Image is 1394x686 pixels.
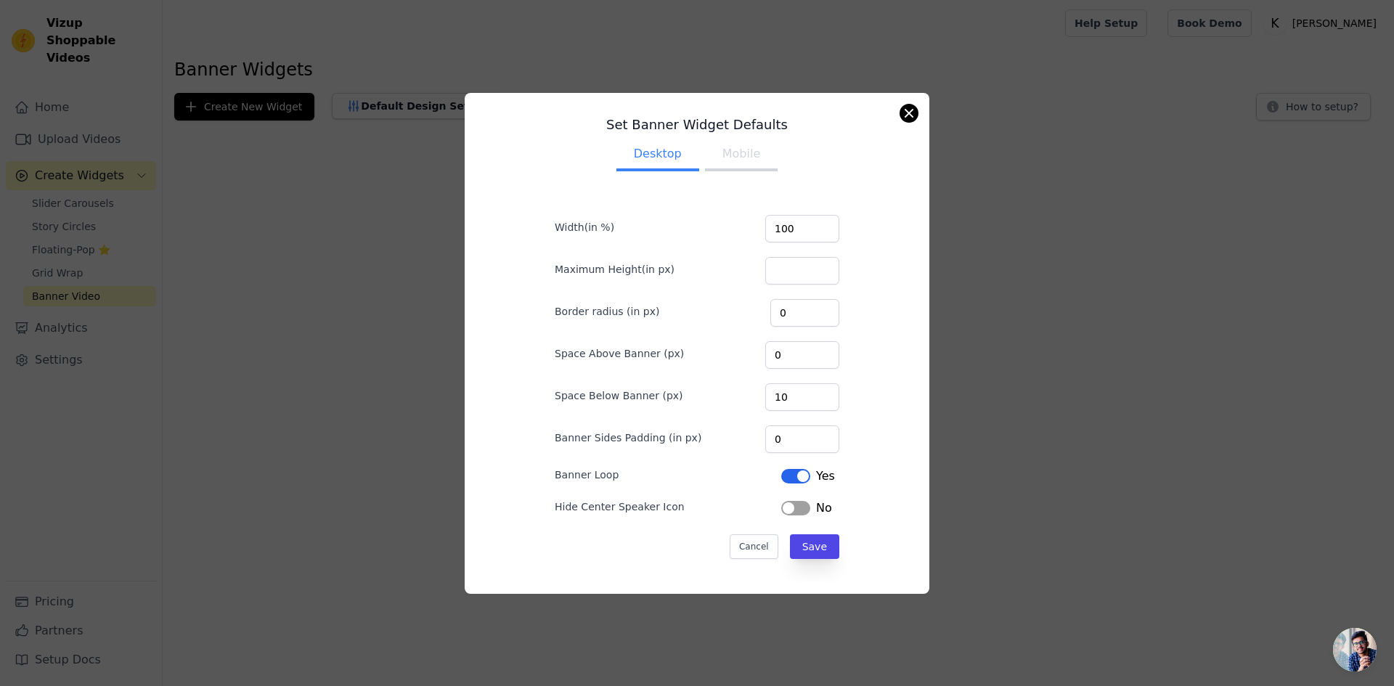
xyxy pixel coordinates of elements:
[555,220,614,234] label: Width(in %)
[816,467,835,485] span: Yes
[790,534,839,559] button: Save
[555,346,684,361] label: Space Above Banner (px)
[555,388,683,403] label: Space Below Banner (px)
[555,499,685,514] label: Hide Center Speaker Icon
[555,262,674,277] label: Maximum Height(in px)
[705,139,778,171] button: Mobile
[531,116,863,134] h3: Set Banner Widget Defaults
[555,467,619,482] label: Banner Loop
[816,499,832,517] span: No
[616,139,699,171] button: Desktop
[1333,628,1377,671] a: Open chat
[555,304,659,319] label: Border radius (in px)
[555,430,701,445] label: Banner Sides Padding (in px)
[730,534,778,559] button: Cancel
[900,105,918,122] button: Close modal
